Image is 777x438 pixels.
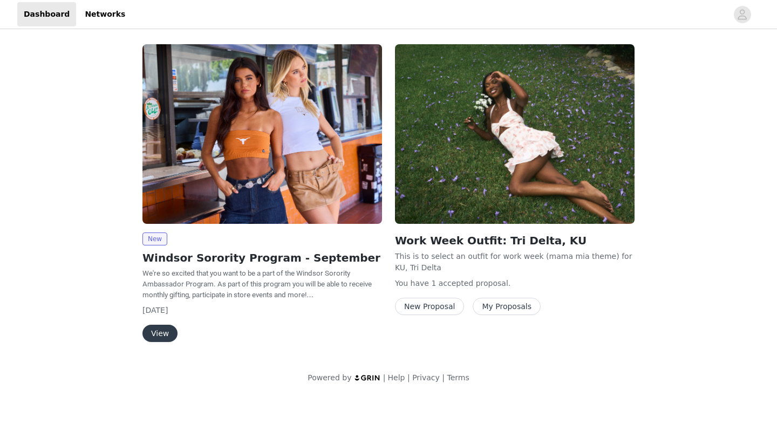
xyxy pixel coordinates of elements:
[142,250,382,266] h2: Windsor Sorority Program - September
[395,278,635,289] p: You have 1 accepted proposal .
[142,330,178,338] a: View
[142,44,382,224] img: Windsor
[142,306,168,314] span: [DATE]
[407,373,410,382] span: |
[412,373,440,382] a: Privacy
[142,269,372,299] span: We're so excited that you want to be a part of the Windsor Sorority Ambassador Program. As part o...
[395,44,635,224] img: Windsor
[383,373,386,382] span: |
[142,232,167,245] span: New
[737,6,747,23] div: avatar
[354,374,381,381] img: logo
[78,2,132,26] a: Networks
[395,298,464,315] button: New Proposal
[17,2,76,26] a: Dashboard
[395,251,635,273] p: This is to select an outfit for work week (mama mia theme) for KU, Tri Delta
[473,298,541,315] button: My Proposals
[447,373,469,382] a: Terms
[395,232,635,249] h2: Work Week Outfit: Tri Delta, KU
[308,373,351,382] span: Powered by
[142,325,178,342] button: View
[442,373,445,382] span: |
[388,373,405,382] a: Help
